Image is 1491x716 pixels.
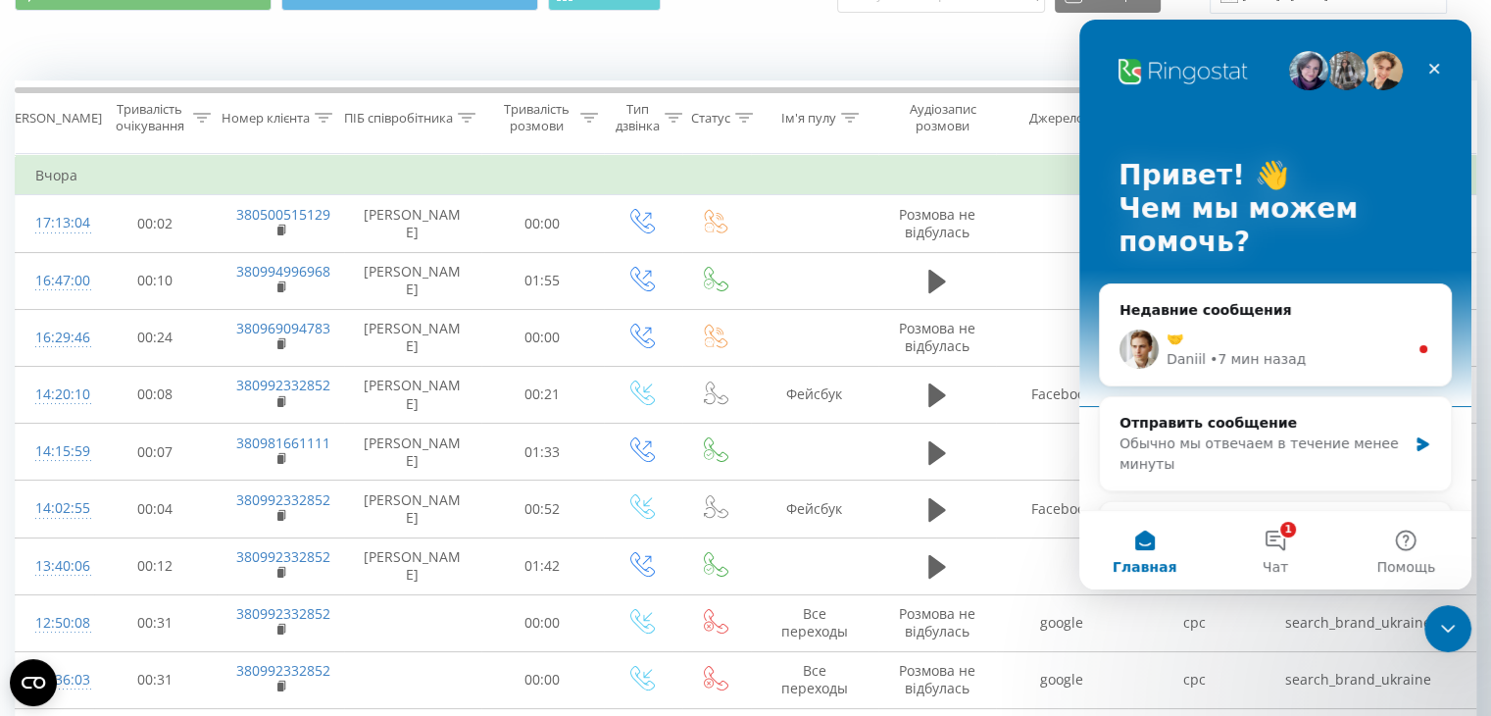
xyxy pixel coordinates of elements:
[236,434,330,452] a: 380981661111
[35,547,75,586] div: 13:40:06
[94,309,217,366] td: 00:24
[751,481,878,537] td: Фейсбук
[35,204,75,242] div: 17:13:04
[481,366,604,423] td: 00:21
[481,252,604,309] td: 01:55
[1424,605,1471,652] iframe: Intercom live chat
[94,195,217,252] td: 00:02
[498,101,575,134] div: Тривалість розмови
[996,481,1128,537] td: Facebook
[94,424,217,481] td: 00:07
[94,481,217,537] td: 00:04
[344,424,481,481] td: [PERSON_NAME]
[10,659,57,706] button: Open CMP widget
[996,366,1128,423] td: Facebook
[344,481,481,537] td: [PERSON_NAME]
[35,376,75,414] div: 14:20:10
[236,661,330,680] a: 380992332852
[751,594,878,651] td: Все переходы
[751,651,878,708] td: Все переходы
[344,252,481,309] td: [PERSON_NAME]
[1079,20,1471,589] iframe: Intercom live chat
[996,651,1128,708] td: google
[751,366,878,423] td: Фейсбук
[481,594,604,651] td: 00:00
[35,262,75,300] div: 16:47:00
[899,661,975,697] span: Розмова не відбулась
[94,252,217,309] td: 00:10
[996,594,1128,651] td: google
[94,651,217,708] td: 00:31
[691,110,730,127] div: Статус
[236,262,330,281] a: 380994996968
[1128,594,1261,651] td: cpc
[344,309,481,366] td: [PERSON_NAME]
[781,110,836,127] div: Ім'я пулу
[899,319,975,355] span: Розмова не відбулась
[899,604,975,640] span: Розмова не відбулась
[94,366,217,423] td: 00:08
[344,537,481,594] td: [PERSON_NAME]
[481,537,604,594] td: 01:42
[236,376,330,394] a: 380992332852
[1261,594,1457,651] td: search_brand_ukraine
[344,195,481,252] td: [PERSON_NAME]
[236,604,330,623] a: 380992332852
[481,651,604,708] td: 00:00
[222,110,310,127] div: Номер клієнта
[481,309,604,366] td: 00:00
[1128,651,1261,708] td: cpc
[895,101,990,134] div: Аудіозапис розмови
[35,661,75,699] div: 12:36:03
[1261,651,1457,708] td: search_brand_ukraine
[616,101,660,134] div: Тип дзвінка
[111,101,188,134] div: Тривалість очікування
[236,547,330,566] a: 380992332852
[481,195,604,252] td: 00:00
[35,489,75,528] div: 14:02:55
[481,481,604,537] td: 00:52
[3,110,102,127] div: [PERSON_NAME]
[35,604,75,642] div: 12:50:08
[35,433,75,471] div: 14:15:59
[236,205,330,224] a: 380500515129
[344,110,453,127] div: ПІБ співробітника
[236,490,330,509] a: 380992332852
[481,424,604,481] td: 01:33
[94,594,217,651] td: 00:31
[1029,110,1084,127] div: Джерело
[236,319,330,337] a: 380969094783
[899,205,975,241] span: Розмова не відбулась
[344,366,481,423] td: [PERSON_NAME]
[94,537,217,594] td: 00:12
[35,319,75,357] div: 16:29:46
